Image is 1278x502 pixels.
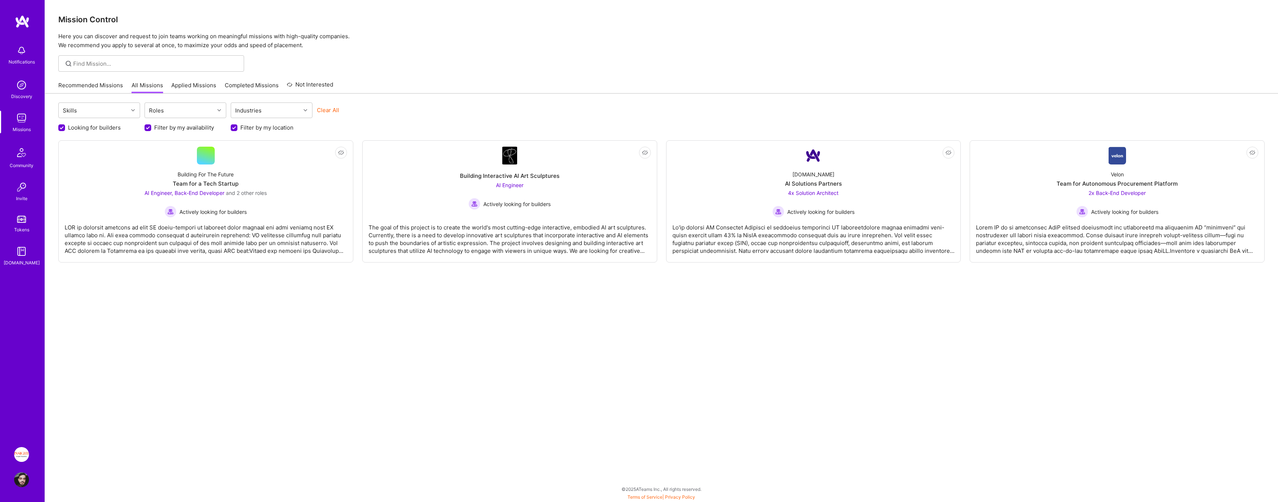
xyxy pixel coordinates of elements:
[14,43,29,58] img: bell
[225,81,279,94] a: Completed Missions
[131,108,135,112] i: icon Chevron
[61,105,79,116] div: Skills
[14,472,29,487] img: User Avatar
[13,144,30,162] img: Community
[58,32,1265,50] p: Here you can discover and request to join teams working on meaningful missions with high-quality ...
[787,208,854,216] span: Actively looking for builders
[1057,180,1178,188] div: Team for Autonomous Procurement Platform
[672,218,955,255] div: Lo'ip dolorsi AM Consectet Adipisci el seddoeius temporinci UT laboreetdolore magnaa enimadmi ven...
[369,147,651,256] a: Company LogoBuilding Interactive AI Art SculpturesAI Engineer Actively looking for buildersActive...
[1091,208,1158,216] span: Actively looking for builders
[672,147,955,256] a: Company Logo[DOMAIN_NAME]AI Solutions Partners4x Solution Architect Actively looking for builders...
[58,81,123,94] a: Recommended Missions
[233,105,263,116] div: Industries
[9,58,35,66] div: Notifications
[145,190,224,196] span: AI Engineer, Back-End Developer
[14,244,29,259] img: guide book
[65,218,347,255] div: LOR ip dolorsit ametcons ad elit SE doeiu-tempori ut laboreet dolor magnaal eni admi veniamq nost...
[785,180,842,188] div: AI Solutions Partners
[460,172,559,180] div: Building Interactive AI Art Sculptures
[772,206,784,218] img: Actively looking for builders
[45,480,1278,498] div: © 2025 ATeams Inc., All rights reserved.
[64,59,73,68] i: icon SearchGrey
[976,147,1258,256] a: Company LogoVelonTeam for Autonomous Procurement Platform2x Back-End Developer Actively looking f...
[1111,170,1124,178] div: Velon
[178,170,234,178] div: Building For The Future
[154,124,214,131] label: Filter by my availability
[317,106,339,114] button: Clear All
[976,218,1258,255] div: Lorem IP do si ametconsec AdiP elitsed doeiusmodt inc utlaboreetd ma aliquaenim AD “minimveni” qu...
[945,150,951,156] i: icon EyeClosed
[665,494,695,500] a: Privacy Policy
[14,78,29,92] img: discovery
[304,108,307,112] i: icon Chevron
[1109,147,1126,164] img: Company Logo
[13,125,31,133] div: Missions
[369,218,651,255] div: The goal of this project is to create the world's most cutting-edge interactive, embodied AI art ...
[804,147,822,164] img: Company Logo
[173,180,239,188] div: Team for a Tech Startup
[73,60,239,68] input: Find Mission...
[468,198,480,210] img: Actively looking for builders
[483,200,551,208] span: Actively looking for builders
[627,494,695,500] span: |
[4,259,40,267] div: [DOMAIN_NAME]
[147,105,166,116] div: Roles
[226,190,267,196] span: and 2 other roles
[14,226,29,234] div: Tokens
[502,147,517,164] img: Company Logo
[14,447,29,462] img: Insight Partners: Data & AI - Sourcing
[642,150,648,156] i: icon EyeClosed
[1089,190,1146,196] span: 2x Back-End Developer
[11,92,32,100] div: Discovery
[15,15,30,28] img: logo
[287,80,333,94] a: Not Interested
[179,208,247,216] span: Actively looking for builders
[1249,150,1255,156] i: icon EyeClosed
[12,472,31,487] a: User Avatar
[14,111,29,125] img: teamwork
[338,150,344,156] i: icon EyeClosed
[171,81,216,94] a: Applied Missions
[217,108,221,112] i: icon Chevron
[65,147,347,256] a: Building For The FutureTeam for a Tech StartupAI Engineer, Back-End Developer and 2 other rolesAc...
[788,190,839,196] span: 4x Solution Architect
[627,494,662,500] a: Terms of Service
[792,170,834,178] div: [DOMAIN_NAME]
[58,15,1265,24] h3: Mission Control
[10,162,33,169] div: Community
[17,216,26,223] img: tokens
[16,195,27,202] div: Invite
[68,124,121,131] label: Looking for builders
[240,124,293,131] label: Filter by my location
[1076,206,1088,218] img: Actively looking for builders
[132,81,163,94] a: All Missions
[14,180,29,195] img: Invite
[165,206,176,218] img: Actively looking for builders
[496,182,523,188] span: AI Engineer
[12,447,31,462] a: Insight Partners: Data & AI - Sourcing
